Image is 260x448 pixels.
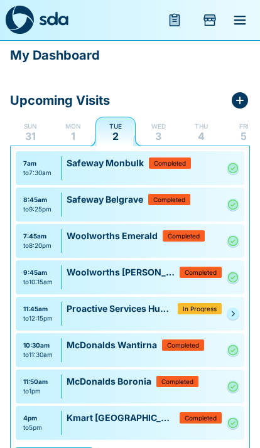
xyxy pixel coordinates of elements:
div: 7am [23,159,51,168]
svg: Complete [227,415,239,430]
p: Kmart [GEOGRAPHIC_DATA] [67,411,180,424]
svg: Complete [227,233,239,248]
div: 10:30am [23,341,53,350]
p: Upcoming Visits [10,91,110,110]
p: 4 [198,131,205,141]
p: 1 [71,131,75,141]
svg: Complete [227,343,239,358]
p: Woolworths [PERSON_NAME] [67,265,180,279]
div: 7:45am [23,232,51,241]
button: menu [160,5,190,35]
a: Pending [227,307,239,320]
span: Completed [168,233,200,239]
a: Complete [227,198,239,211]
p: Thu [195,121,208,131]
p: Mon [65,121,81,131]
span: In Progress [183,306,217,312]
span: Completed [185,415,217,421]
button: Add Store Visit [195,5,225,35]
p: Safeway Belgrave [67,193,148,206]
a: Complete [227,380,239,393]
p: Woolworths Emerald [67,229,163,242]
svg: Complete [227,270,239,285]
div: 11:50am [23,377,48,387]
svg: Pending [229,310,237,317]
div: to 12:15pm [23,314,53,323]
span: Completed [153,196,185,203]
div: 9:45am [23,268,53,277]
p: 5 [241,131,247,141]
div: to 9:25pm [23,205,51,214]
button: menu [225,5,255,35]
a: Complete [227,162,239,174]
p: Sun [24,121,37,131]
p: McDonalds Wantirna [67,338,162,351]
button: Add Store Visit [230,90,250,110]
div: 8:45am [23,195,51,205]
img: sda-logotype.svg [39,11,68,26]
div: to 8:20pm [23,241,51,250]
div: to 7:30am [23,168,51,178]
p: 3 [155,131,161,141]
a: Complete [227,344,239,356]
span: Completed [154,160,186,166]
p: Proactive Services Hub 109 (Belgrave, Emerald, Monbulk) [67,302,178,315]
svg: Complete [227,197,239,212]
span: Completed [167,342,199,348]
svg: Complete [227,161,239,176]
p: My Dashboard [10,45,100,65]
p: Fri [239,121,249,131]
p: Safeway Monbulk [67,156,149,169]
img: sda-logo-dark.svg [5,6,34,35]
a: Complete [227,417,239,429]
div: to 10:15am [23,277,53,287]
span: Completed [161,378,193,385]
a: Complete [227,271,239,284]
div: 11:45am [23,304,53,314]
svg: Complete [227,379,239,394]
div: 4pm [23,413,42,423]
p: McDonalds Boronia [67,375,156,388]
div: to 5pm [23,423,42,432]
a: Complete [227,235,239,247]
p: 31 [25,131,36,141]
div: to 11:30am [23,350,53,360]
span: Completed [185,269,217,275]
div: to 1pm [23,387,48,396]
p: Wed [151,121,166,131]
